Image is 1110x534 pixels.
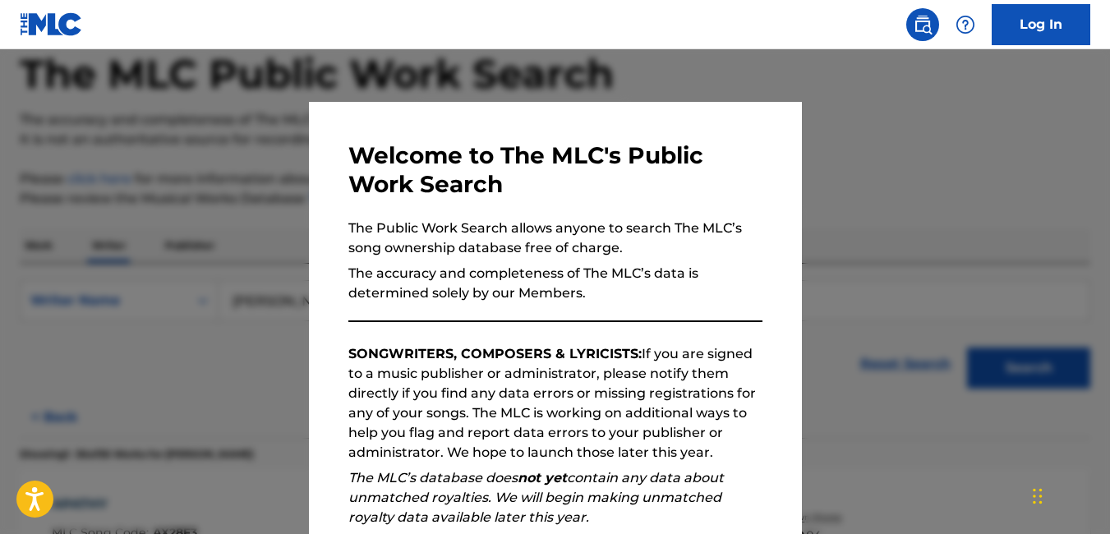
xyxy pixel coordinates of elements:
[1033,472,1043,521] div: Drag
[906,8,939,41] a: Public Search
[992,4,1090,45] a: Log In
[1028,455,1110,534] iframe: Chat Widget
[348,344,762,463] p: If you are signed to a music publisher or administrator, please notify them directly if you find ...
[348,470,724,525] em: The MLC’s database does contain any data about unmatched royalties. We will begin making unmatche...
[348,264,762,303] p: The accuracy and completeness of The MLC’s data is determined solely by our Members.
[949,8,982,41] div: Help
[913,15,933,35] img: search
[518,470,567,486] strong: not yet
[956,15,975,35] img: help
[348,346,642,361] strong: SONGWRITERS, COMPOSERS & LYRICISTS:
[348,219,762,258] p: The Public Work Search allows anyone to search The MLC’s song ownership database free of charge.
[20,12,83,36] img: MLC Logo
[348,141,762,199] h3: Welcome to The MLC's Public Work Search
